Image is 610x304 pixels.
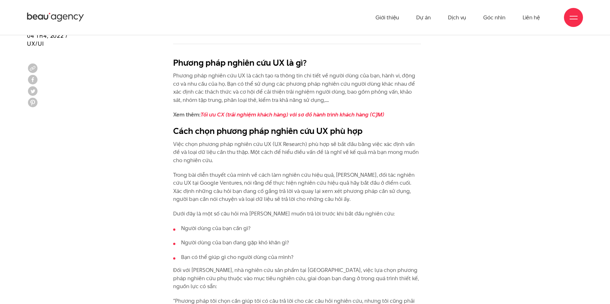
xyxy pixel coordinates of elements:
p: Dưới đây là một số câu hỏi mà [PERSON_NAME] muốn trả lời trước khi bắt đầu nghiên cứu: [173,210,421,218]
li: Người dùng của bạn cần gì? [173,224,421,233]
span: 04 Th4, 2022 / UX/UI [27,32,68,48]
h2: Cách chọn phương pháp nghiên cứu UX phù hợp [173,125,421,137]
p: Việc chọn phương pháp nghiên cứu UX (UX Research) phù hợp sẽ bắt đầu bằng việc xác định vấn đề và... [173,140,421,165]
strong: Xem thêm: [173,111,384,118]
p: Trong bài diễn thuyết của mình về cách làm nghiên cứu hiệu quả, [PERSON_NAME], đối tác nghiên cứu... [173,171,421,203]
p: Đối với [PERSON_NAME], nhà nghiên cứu sản phẩm tại [GEOGRAPHIC_DATA], việc lựa chọn phương pháp n... [173,266,421,291]
h2: Phương pháp nghiên cứu UX là gì? [173,57,421,69]
li: Bạn có thể giúp gì cho người dùng của mình? [173,253,421,261]
a: Tối ưu CX (trải nghiệm khách hàng) với sơ đồ hành trình khách hàng (CJM) [200,111,384,118]
p: Phương pháp nghiên cứu UX là cách tạo ra thông tin chi tiết về người dùng của bạn, hành vi, động ... [173,72,421,104]
li: Người dùng của bạn đang gặp khó khăn gì? [173,239,421,247]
